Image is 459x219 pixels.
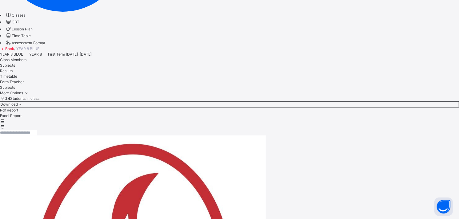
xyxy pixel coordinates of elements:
span: YEAR 8 [29,52,42,57]
a: Back [5,46,14,51]
span: Download [0,102,18,107]
b: 24 [5,96,10,101]
a: Classes [5,13,25,18]
span: Students in class [5,96,39,101]
span: Lesson Plan [12,27,33,31]
span: Classes [12,13,25,18]
span: Time Table [12,33,31,38]
span: CBT [12,20,19,24]
a: CBT [5,20,19,24]
a: Time Table [5,33,31,38]
span: First Term [DATE]-[DATE] [48,52,92,57]
span: / YEAR 8 BLUE [14,46,39,51]
span: Assessment Format [12,41,45,45]
button: Open asap [434,197,453,216]
a: Assessment Format [5,41,45,45]
a: Lesson Plan [5,27,33,31]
